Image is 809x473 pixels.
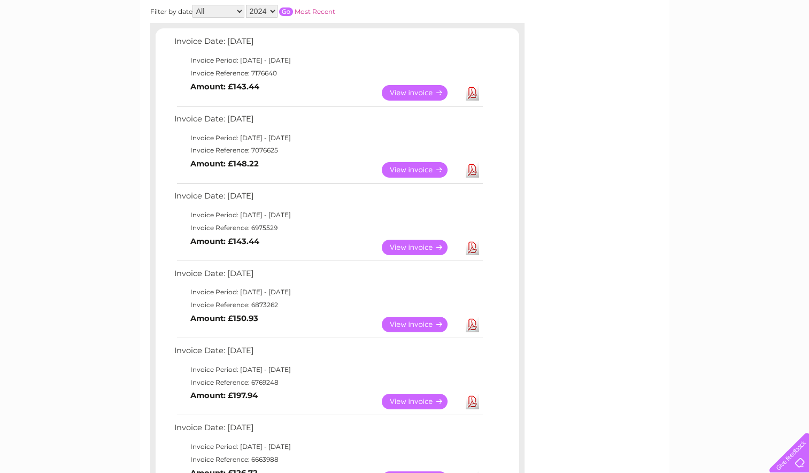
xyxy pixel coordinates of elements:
[774,45,799,54] a: Log out
[382,162,460,178] a: View
[172,440,484,453] td: Invoice Period: [DATE] - [DATE]
[172,54,484,67] td: Invoice Period: [DATE] - [DATE]
[648,45,671,54] a: Energy
[466,317,479,332] a: Download
[190,236,259,246] b: Amount: £143.44
[621,45,641,54] a: Water
[190,159,259,169] b: Amount: £148.22
[382,240,460,255] a: View
[172,132,484,144] td: Invoice Period: [DATE] - [DATE]
[172,67,484,80] td: Invoice Reference: 7176640
[466,162,479,178] a: Download
[172,34,484,54] td: Invoice Date: [DATE]
[172,266,484,286] td: Invoice Date: [DATE]
[190,391,258,400] b: Amount: £197.94
[172,363,484,376] td: Invoice Period: [DATE] - [DATE]
[466,240,479,255] a: Download
[738,45,764,54] a: Contact
[172,344,484,363] td: Invoice Date: [DATE]
[607,5,681,19] a: 0333 014 3131
[152,6,658,52] div: Clear Business is a trading name of Verastar Limited (registered in [GEOGRAPHIC_DATA] No. 3667643...
[172,376,484,389] td: Invoice Reference: 6769248
[382,317,460,332] a: View
[466,85,479,101] a: Download
[716,45,731,54] a: Blog
[466,394,479,409] a: Download
[190,82,259,91] b: Amount: £143.44
[382,394,460,409] a: View
[677,45,710,54] a: Telecoms
[172,209,484,222] td: Invoice Period: [DATE] - [DATE]
[172,421,484,440] td: Invoice Date: [DATE]
[172,189,484,209] td: Invoice Date: [DATE]
[172,112,484,132] td: Invoice Date: [DATE]
[172,299,484,311] td: Invoice Reference: 6873262
[172,453,484,466] td: Invoice Reference: 6663988
[295,7,335,16] a: Most Recent
[172,222,484,234] td: Invoice Reference: 6975529
[150,5,431,18] div: Filter by date
[382,85,460,101] a: View
[172,144,484,157] td: Invoice Reference: 7076625
[190,314,258,323] b: Amount: £150.93
[172,286,484,299] td: Invoice Period: [DATE] - [DATE]
[28,28,83,60] img: logo.png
